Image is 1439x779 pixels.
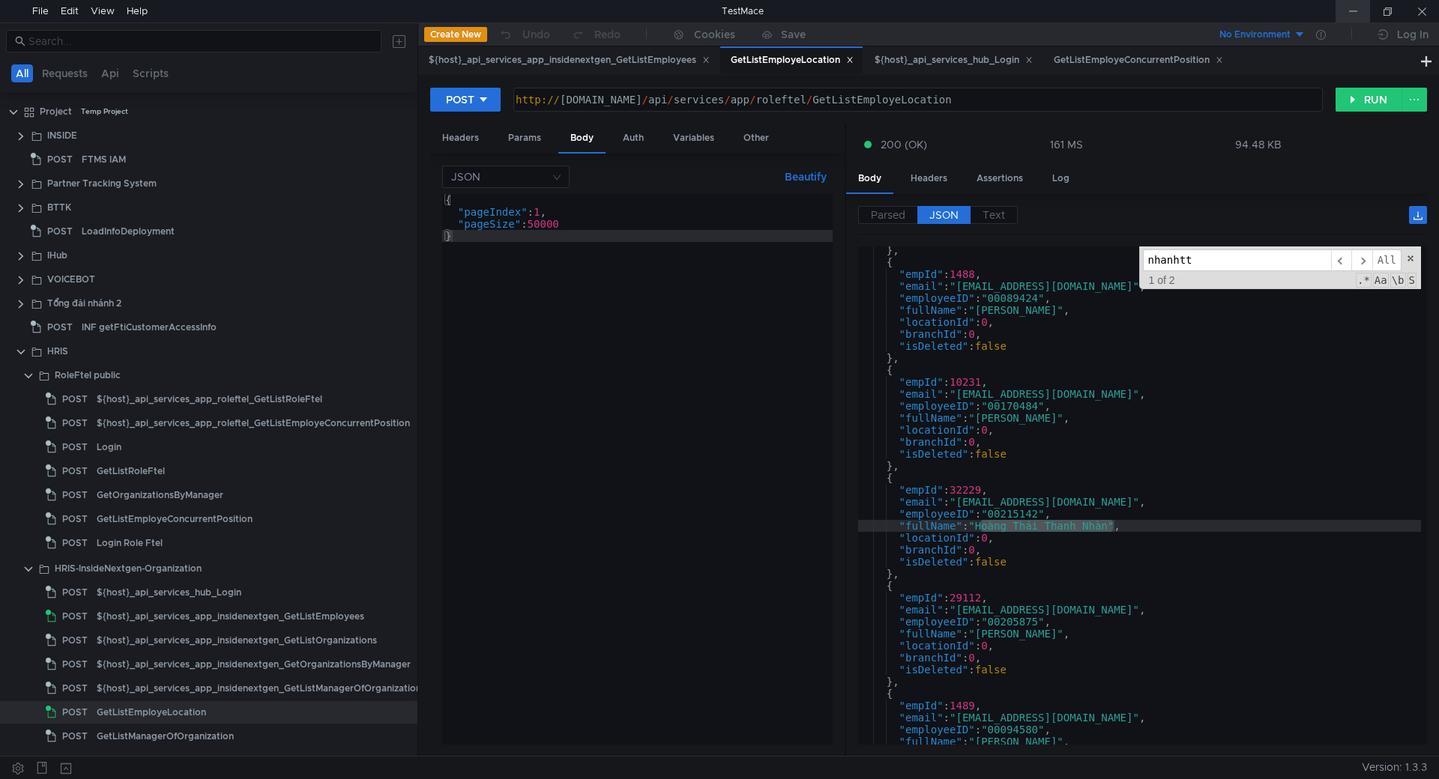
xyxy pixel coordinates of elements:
div: Log In [1397,25,1429,43]
div: GetListManagerOfOrganization [97,725,234,748]
input: Search... [28,33,372,49]
span: POST [62,484,88,506]
span: JSON [929,208,959,222]
div: Cookies [694,25,735,43]
div: Login Role Ftel [97,532,163,554]
div: Assertions [965,165,1035,193]
div: GetListEmployeLocation [731,52,854,68]
div: Login [97,436,121,458]
button: Api [97,64,124,82]
button: Requests [37,64,92,82]
span: Alt-Enter [1372,249,1402,271]
div: INF getFtiCustomerAccessInfo [82,316,217,339]
span: ​ [1351,249,1372,271]
div: ${host}_api_services_hub_Login [97,581,241,604]
button: Redo [561,23,631,46]
span: POST [62,629,88,652]
span: POST [47,148,73,171]
span: POST [47,220,73,243]
span: 1 of 2 [1143,274,1181,286]
div: Auth [611,124,656,152]
div: Params [496,124,553,152]
div: LoadInfoDeployment [82,220,175,243]
span: POST [47,316,73,339]
button: All [11,64,33,82]
span: Parsed [871,208,905,222]
div: IHub [47,244,67,267]
div: Temp Project [81,100,128,123]
div: ${host}_api_services_app_insidenextgen_GetListOrganizations [97,629,377,652]
div: HRIS-InsideNextgen-Organization [55,557,202,580]
button: RUN [1336,88,1402,112]
span: Search In Selection [1408,273,1417,288]
div: Tổng đài nhánh 2 [47,292,121,315]
div: Undo [522,25,550,43]
div: Partner Tracking System [47,172,157,195]
span: POST [62,388,88,410]
button: POST [430,88,501,112]
div: ${host}_api_services_app_roleftel_GetListEmployeConcurrentPosition [97,412,410,434]
input: Search for [1143,249,1331,271]
div: BTTK [47,196,71,219]
div: Log [1040,165,1081,193]
span: Text [983,208,1005,222]
div: NEXTGEN [47,752,91,775]
div: Other [731,124,781,152]
div: Headers [899,165,959,193]
span: Version: 1.3.3 [1362,757,1427,778]
div: 161 MS [1050,138,1083,151]
div: RoleFtel public [55,364,121,387]
span: POST [62,460,88,482]
button: Scripts [128,64,173,82]
div: GetListEmployeLocation [97,701,206,724]
div: ${host}_api_services_app_insidenextgen_GetListManagerOfOrganization [97,677,421,700]
div: ${host}_api_services_hub_Login [875,52,1033,68]
div: FTMS IAM [82,148,126,171]
button: Beautify [779,168,833,186]
div: Variables [661,124,726,152]
span: POST [62,532,88,554]
span: POST [62,677,88,700]
div: Body [846,165,893,194]
div: GetListEmployeConcurrentPosition [1054,52,1223,68]
div: VOICEBOT [47,268,95,291]
span: POST [62,605,88,628]
div: Project [40,100,72,123]
div: ${host}_api_services_app_insidenextgen_GetOrganizationsByManager [97,653,411,676]
span: RegExp Search [1356,273,1372,288]
div: INSIDE [47,124,77,147]
div: Body [558,124,606,154]
span: POST [62,581,88,604]
div: No Environment [1219,28,1291,42]
span: POST [62,436,88,458]
span: POST [62,412,88,434]
span: ​ [1331,249,1352,271]
div: HRIS [47,340,68,363]
div: ${host}_api_services_app_roleftel_GetListRoleFtel [97,388,322,410]
span: 200 (OK) [881,136,927,153]
div: GetOrganizationsByManager [97,484,223,506]
div: Redo [594,25,621,43]
div: POST [446,91,474,108]
div: GetListRoleFtel [97,460,165,482]
span: POST [62,725,88,748]
span: POST [62,508,88,530]
span: POST [62,701,88,724]
button: Undo [487,23,561,46]
div: ${host}_api_services_app_insidenextgen_GetListEmployees [97,605,364,628]
div: GetListEmployeConcurrentPosition [97,508,253,530]
span: Whole Word Search [1390,273,1406,288]
div: Save [781,29,806,40]
div: Headers [430,124,491,152]
div: ${host}_api_services_app_insidenextgen_GetListEmployees [429,52,710,68]
button: Create New [424,27,487,42]
span: CaseSensitive Search [1373,273,1389,288]
span: POST [62,653,88,676]
button: No Environment [1201,22,1306,46]
div: 94.48 KB [1235,138,1282,151]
